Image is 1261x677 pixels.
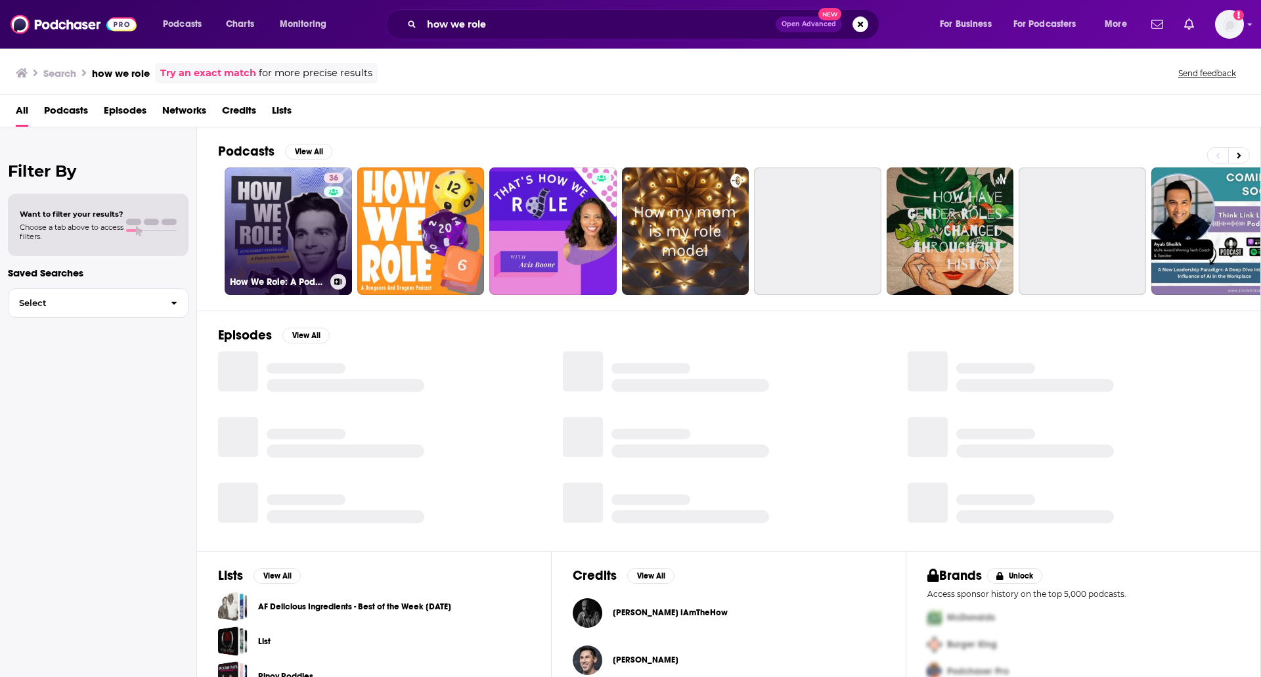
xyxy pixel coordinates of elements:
[573,592,885,634] button: Dave Clarke IAmTheHowDave Clarke IAmTheHow
[422,14,776,35] input: Search podcasts, credits, & more...
[573,598,602,628] img: Dave Clarke IAmTheHow
[947,639,997,650] span: Burger King
[222,100,256,127] a: Credits
[218,143,332,160] a: PodcastsView All
[163,15,202,33] span: Podcasts
[324,173,343,183] a: 36
[1233,10,1244,20] svg: Add a profile image
[1215,10,1244,39] button: Show profile menu
[1215,10,1244,39] span: Logged in as gabrielle.gantz
[104,100,146,127] a: Episodes
[927,589,1239,599] p: Access sponsor history on the top 5,000 podcasts.
[225,167,352,295] a: 36How We Role: A Podcast for Actors by Casting Networks
[1179,13,1199,35] a: Show notifications dropdown
[922,604,947,631] img: First Pro Logo
[613,655,678,665] span: [PERSON_NAME]
[154,14,219,35] button: open menu
[92,67,150,79] h3: how we role
[329,172,338,185] span: 36
[271,14,343,35] button: open menu
[44,100,88,127] a: Podcasts
[160,66,256,81] a: Try an exact match
[947,612,995,623] span: McDonalds
[613,655,678,665] a: Ron Steslow
[573,567,617,584] h2: Credits
[8,162,188,181] h2: Filter By
[218,327,272,343] h2: Episodes
[776,16,842,32] button: Open AdvancedNew
[987,568,1043,584] button: Unlock
[258,600,451,614] a: AF Delicious Ingredients - Best of the Week [DATE]
[16,100,28,127] a: All
[217,14,262,35] a: Charts
[782,21,836,28] span: Open Advanced
[1013,15,1076,33] span: For Podcasters
[613,607,728,618] span: [PERSON_NAME] IAmTheHow
[922,631,947,658] img: Second Pro Logo
[218,143,275,160] h2: Podcasts
[218,327,330,343] a: EpisodesView All
[1095,14,1143,35] button: open menu
[1146,13,1168,35] a: Show notifications dropdown
[285,144,332,160] button: View All
[1215,10,1244,39] img: User Profile
[258,634,271,649] a: List
[282,328,330,343] button: View All
[20,223,123,241] span: Choose a tab above to access filters.
[9,299,160,307] span: Select
[613,607,728,618] a: Dave Clarke IAmTheHow
[218,567,243,584] h2: Lists
[259,66,372,81] span: for more precise results
[280,15,326,33] span: Monitoring
[1005,14,1095,35] button: open menu
[162,100,206,127] a: Networks
[254,568,301,584] button: View All
[226,15,254,33] span: Charts
[947,666,1009,677] span: Podchaser Pro
[20,209,123,219] span: Want to filter your results?
[272,100,292,127] a: Lists
[927,567,982,584] h2: Brands
[398,9,892,39] div: Search podcasts, credits, & more...
[1105,15,1127,33] span: More
[573,645,602,675] img: Ron Steslow
[1174,68,1240,79] button: Send feedback
[931,14,1008,35] button: open menu
[218,592,248,621] a: AF Delicious Ingredients - Best of the Week 1/18/19
[8,288,188,318] button: Select
[627,568,675,584] button: View All
[218,626,248,656] a: List
[43,67,76,79] h3: Search
[573,567,675,584] a: CreditsView All
[11,12,137,37] img: Podchaser - Follow, Share and Rate Podcasts
[230,276,325,288] h3: How We Role: A Podcast for Actors by Casting Networks
[218,567,301,584] a: ListsView All
[818,8,842,20] span: New
[8,267,188,279] p: Saved Searches
[940,15,992,33] span: For Business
